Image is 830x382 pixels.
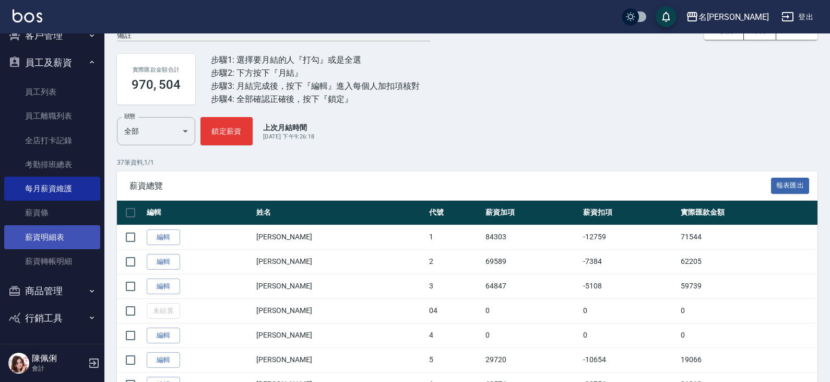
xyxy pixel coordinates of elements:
[678,249,817,274] td: 62205
[678,201,817,225] th: 實際匯款金額
[483,298,580,323] td: 0
[4,201,100,225] a: 薪資條
[147,328,180,344] a: 編輯
[580,201,678,225] th: 薪資扣項
[426,274,483,298] td: 3
[4,305,100,332] button: 行銷工具
[144,201,254,225] th: 編輯
[678,298,817,323] td: 0
[200,117,253,145] button: 鎖定薪資
[13,9,42,22] img: Logo
[254,274,426,298] td: [PERSON_NAME]
[426,201,483,225] th: 代號
[124,112,135,120] label: 狀態
[426,348,483,372] td: 5
[698,10,769,24] div: 名[PERSON_NAME]
[580,323,678,348] td: 0
[483,225,580,249] td: 84303
[117,117,195,145] div: 全部
[147,352,180,368] a: 編輯
[426,249,483,274] td: 2
[483,249,580,274] td: 69589
[580,225,678,249] td: -12759
[147,229,180,246] a: 編輯
[483,274,580,298] td: 64847
[4,104,100,128] a: 員工離職列表
[678,323,817,348] td: 0
[483,348,580,372] td: 29720
[682,6,773,28] button: 名[PERSON_NAME]
[426,323,483,348] td: 4
[4,277,100,305] button: 商品管理
[117,158,817,167] p: 37 筆資料, 1 / 1
[32,364,85,373] p: 會計
[426,298,483,323] td: 04
[211,53,420,66] div: 步驟1: 選擇要月結的人『打勾』或是全選
[4,129,100,153] a: 全店打卡記錄
[129,66,183,73] h2: 實際匯款金額合計
[254,225,426,249] td: [PERSON_NAME]
[771,180,810,190] a: 報表匯出
[129,181,771,191] span: 薪資總覽
[132,77,181,92] h3: 970, 504
[656,6,677,27] button: save
[4,153,100,177] a: 考勤排班總表
[426,225,483,249] td: 1
[147,254,180,270] a: 編輯
[580,274,678,298] td: -5108
[263,133,314,140] span: [DATE] 下午9:26:18
[4,177,100,201] a: 每月薪資維護
[263,122,314,133] p: 上次月結時間
[8,353,29,374] img: Person
[147,279,180,295] a: 編輯
[771,178,810,194] button: 報表匯出
[580,298,678,323] td: 0
[254,348,426,372] td: [PERSON_NAME]
[678,225,817,249] td: 71544
[4,249,100,273] a: 薪資轉帳明細
[483,201,580,225] th: 薪資加項
[32,353,85,364] h5: 陳佩俐
[254,323,426,348] td: [PERSON_NAME]
[4,225,100,249] a: 薪資明細表
[211,66,420,79] div: 步驟2: 下方按下『月結』
[580,348,678,372] td: -10654
[4,22,100,49] button: 客戶管理
[254,298,426,323] td: [PERSON_NAME]
[678,274,817,298] td: 59739
[580,249,678,274] td: -7384
[777,7,817,27] button: 登出
[678,348,817,372] td: 19066
[4,80,100,104] a: 員工列表
[4,49,100,76] button: 員工及薪資
[254,201,426,225] th: 姓名
[254,249,426,274] td: [PERSON_NAME]
[211,92,420,106] div: 步驟4: 全部確認正確後，按下『鎖定』
[211,79,420,92] div: 步驟3: 月結完成後，按下『編輯』進入每個人加扣項核對
[483,323,580,348] td: 0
